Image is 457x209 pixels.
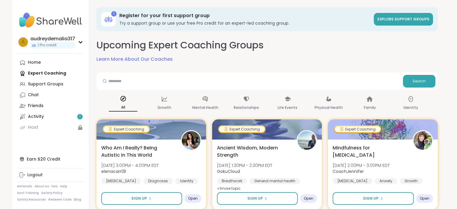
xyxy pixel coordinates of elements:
span: Who Am I Really? Being Autistic In This World [101,144,174,159]
div: 1 [111,11,117,17]
span: Sign Up [131,196,147,201]
div: Anxiety [375,178,397,184]
button: Search [403,75,435,88]
div: [MEDICAL_DATA] [333,178,372,184]
span: Ancient Wisdom, Modern Strength [217,144,290,159]
div: Home [28,60,41,66]
a: Friends [17,100,84,111]
div: Earn $20 Credit [17,154,84,164]
span: a [21,38,25,46]
a: Blog [74,198,81,202]
span: Sign Up [247,196,263,201]
h2: Upcoming Expert Coaching Groups [96,38,264,52]
p: Relationships [234,104,259,111]
span: Open [188,196,198,201]
b: GokuCloud [217,168,240,174]
div: Growth [400,178,422,184]
a: Referrals [17,184,32,189]
span: Open [304,196,313,201]
span: Open [420,196,429,201]
span: 1 Pro credit [38,43,56,48]
a: Host Training [17,191,39,195]
span: Sign Up [363,196,379,201]
div: General mental health [249,178,300,184]
a: Home [17,57,84,68]
img: ShareWell Nav Logo [17,10,84,31]
p: Life Events [278,104,297,111]
span: 1 [79,114,81,119]
a: Chat [17,90,84,100]
div: Breathwork [217,178,247,184]
a: Learn More About Our Coaches [96,56,173,63]
b: CoachJennifer [333,168,364,174]
button: Sign Up [101,192,182,205]
div: Chat [28,92,39,98]
button: Sign Up [217,192,298,205]
a: Logout [17,170,84,180]
div: Diagnoses [143,178,173,184]
span: [DATE] 1:30PM - 2:30PM EDT [217,162,272,168]
span: [DATE] 3:00PM - 4:00PM EDT [101,162,159,168]
img: GokuCloud [297,131,316,150]
div: Support Groups [28,81,63,87]
div: Friends [28,103,44,109]
a: About Us [35,184,49,189]
a: Safety Policy [41,191,62,195]
p: Physical Health [315,104,343,111]
p: Mental Health [192,104,218,111]
p: Growth [157,104,171,111]
p: Identity [404,104,418,111]
img: CoachJennifer [413,131,432,150]
a: Support Groups [17,79,84,90]
span: [DATE] 2:00PM - 3:00PM EDT [333,162,390,168]
h3: Try a support group or use your free Pro credit for an expert-led coaching group. [119,20,370,26]
b: elenacarr0ll [101,168,126,174]
div: [MEDICAL_DATA] [101,178,141,184]
span: Explore support groups [377,17,429,22]
div: Host [28,124,38,131]
a: Redeem Code [48,198,72,202]
div: audreydemalia317 [30,35,75,42]
div: Identity [175,178,198,184]
p: Family [364,104,376,111]
div: Expert Coaching [219,126,265,132]
span: Mindfulness for [MEDICAL_DATA] [333,144,406,159]
div: Expert Coaching [103,126,149,132]
a: Help [60,184,67,189]
img: elenacarr0ll [182,131,200,150]
div: Activity [28,114,44,120]
div: Expert Coaching [335,126,380,132]
a: Activity1 [17,111,84,122]
div: Logout [27,172,43,178]
a: Host [17,122,84,133]
a: FAQ [51,184,58,189]
button: Sign Up [333,192,413,205]
span: Search [413,78,426,84]
a: Explore support groups [374,13,433,26]
a: Safety Resources [17,198,46,202]
h3: Register for your first support group [119,12,370,19]
p: All [109,104,137,112]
